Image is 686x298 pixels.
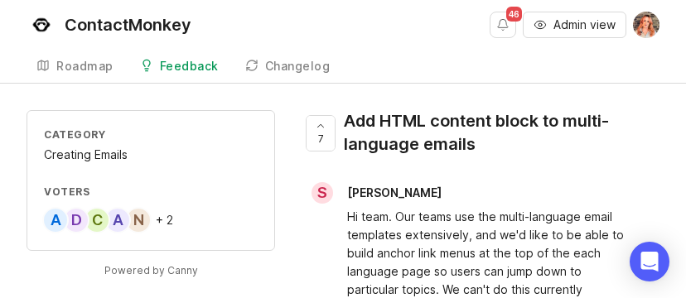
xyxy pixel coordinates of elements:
[65,17,191,33] div: ContactMonkey
[306,115,336,151] button: 7
[302,182,455,204] a: S[PERSON_NAME]
[102,261,200,280] a: Powered by Canny
[490,12,516,38] button: Notifications
[63,207,89,233] div: D
[347,185,442,199] span: [PERSON_NAME]
[44,185,258,199] div: Voters
[506,7,522,22] span: 46
[312,182,333,204] div: S
[344,109,646,156] div: Add HTML content block to multi-language emails
[523,12,626,38] button: Admin view
[84,207,110,233] div: C
[44,127,258,142] div: Category
[156,214,173,226] div: + 2
[160,60,219,72] div: Feedback
[56,60,114,72] div: Roadmap
[44,146,258,164] div: Creating Emails
[130,50,229,84] a: Feedback
[553,17,616,33] span: Admin view
[630,242,669,281] div: Open Intercom Messenger
[125,207,152,233] div: N
[265,60,331,72] div: Changelog
[27,50,123,84] a: Roadmap
[104,207,131,233] div: A
[27,10,56,40] img: ContactMonkey logo
[235,50,341,84] a: Changelog
[42,207,69,233] div: A
[633,12,659,38] img: Bronwen W
[318,132,324,146] span: 7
